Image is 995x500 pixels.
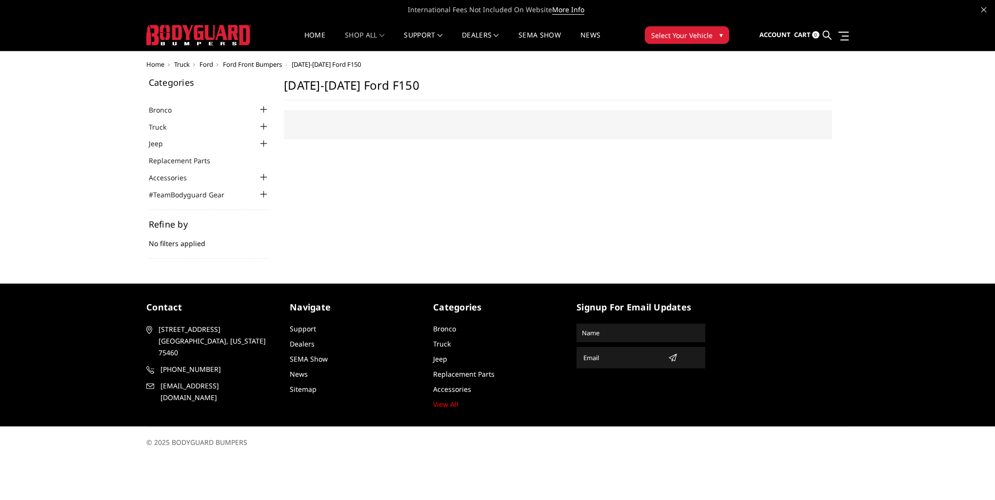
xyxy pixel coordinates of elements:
a: Replacement Parts [149,155,222,166]
a: shop all [345,32,384,51]
h5: Categories [433,301,562,314]
input: Name [578,325,704,341]
a: View All [433,400,458,409]
a: Bronco [433,324,456,333]
a: Home [146,60,164,69]
a: [PHONE_NUMBER] [146,364,275,375]
a: Bronco [149,105,184,115]
span: [STREET_ADDRESS] [GEOGRAPHIC_DATA], [US_STATE] 75460 [159,324,272,359]
a: More Info [552,5,584,15]
a: SEMA Show [290,354,328,364]
h5: Refine by [149,220,270,229]
h5: signup for email updates [577,301,705,314]
a: News [290,369,308,379]
h5: Navigate [290,301,418,314]
span: ▾ [719,30,723,40]
a: [EMAIL_ADDRESS][DOMAIN_NAME] [146,380,275,404]
a: Ford Front Bumpers [223,60,282,69]
a: News [580,32,600,51]
a: Support [290,324,316,333]
a: Jeep [433,354,447,364]
input: Email [579,350,664,365]
a: Jeep [149,138,175,149]
a: Replacement Parts [433,369,495,379]
a: #TeamBodyguard Gear [149,190,237,200]
div: No filters applied [149,220,270,259]
a: Dealers [462,32,499,51]
a: Truck [174,60,190,69]
a: Support [404,32,442,51]
a: Sitemap [290,385,317,394]
a: Accessories [433,385,471,394]
a: Truck [433,339,451,348]
span: © 2025 BODYGUARD BUMPERS [146,438,247,447]
span: Cart [794,30,811,39]
h5: contact [146,301,275,314]
a: Dealers [290,339,315,348]
a: Truck [149,122,179,132]
span: [DATE]-[DATE] Ford F150 [292,60,361,69]
h1: [DATE]-[DATE] Ford F150 [284,78,832,100]
span: Account [759,30,791,39]
a: SEMA Show [518,32,561,51]
span: 0 [812,31,819,38]
span: [PHONE_NUMBER] [160,364,274,375]
a: Ford [199,60,213,69]
button: Select Your Vehicle [645,26,729,44]
span: [EMAIL_ADDRESS][DOMAIN_NAME] [160,380,274,404]
span: Select Your Vehicle [651,30,713,40]
a: Account [759,22,791,48]
h5: Categories [149,78,270,87]
a: Cart 0 [794,22,819,48]
a: Accessories [149,173,199,183]
img: BODYGUARD BUMPERS [146,25,251,45]
a: Home [304,32,325,51]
